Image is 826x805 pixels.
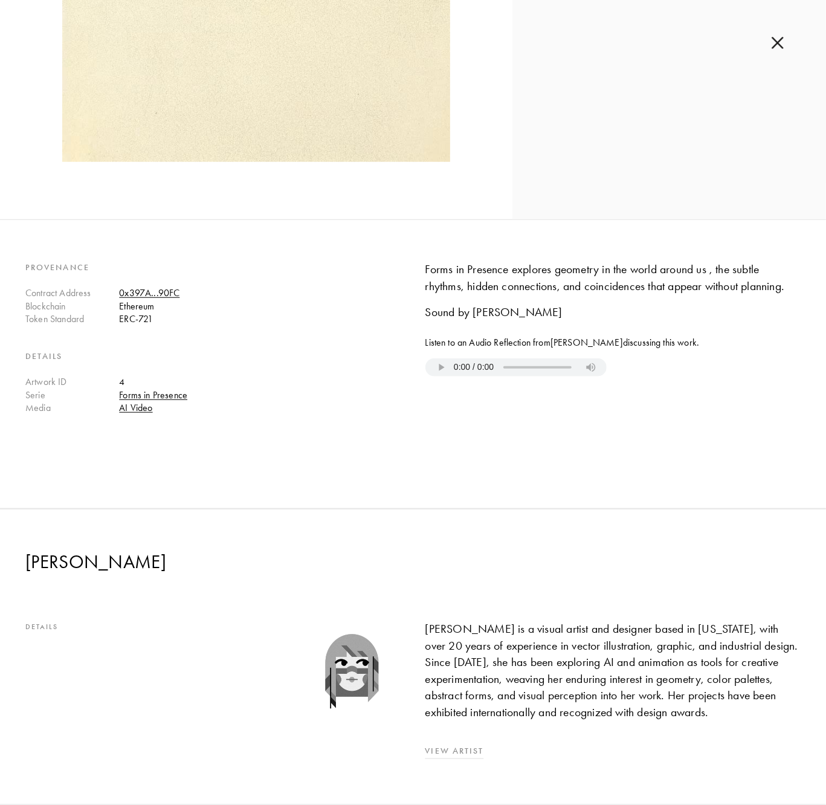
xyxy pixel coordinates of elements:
[425,745,801,758] a: View Artist
[25,312,119,326] div: Token Standard
[25,350,401,363] h4: Details
[425,358,607,377] audio: https://storage.googleapis.com/fellowship-2022/dailies-2/audio/elena-lazutina-forms-in-presence-4...
[25,621,58,634] p: Details
[772,36,784,50] img: cross.b43b024a.svg
[119,402,152,413] a: AI Video
[119,300,401,313] div: Ethereum
[425,621,801,721] div: [PERSON_NAME] is a visual artist and designer based in [US_STATE], with over 20 years of experien...
[303,621,401,719] img: Artist's profile picture
[425,261,801,294] div: Forms in Presence explores geometry in the world around us , the subtle rhythms, hidden connectio...
[25,389,119,402] div: Serie
[119,312,401,326] div: ERC-721
[25,375,119,389] div: Artwork ID
[25,286,119,300] div: Contract Address
[25,300,119,313] div: Blockchain
[119,389,187,401] a: Forms in Presence
[25,551,401,574] h2: [PERSON_NAME]
[425,304,801,321] div: Sound by [PERSON_NAME]
[119,375,401,389] div: 4
[25,261,401,274] h4: Provenance
[425,336,801,349] span: Listen to an Audio Reflection from [PERSON_NAME] discussing this work.
[25,401,119,415] div: Media
[119,287,179,299] a: 0x397A...90FC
